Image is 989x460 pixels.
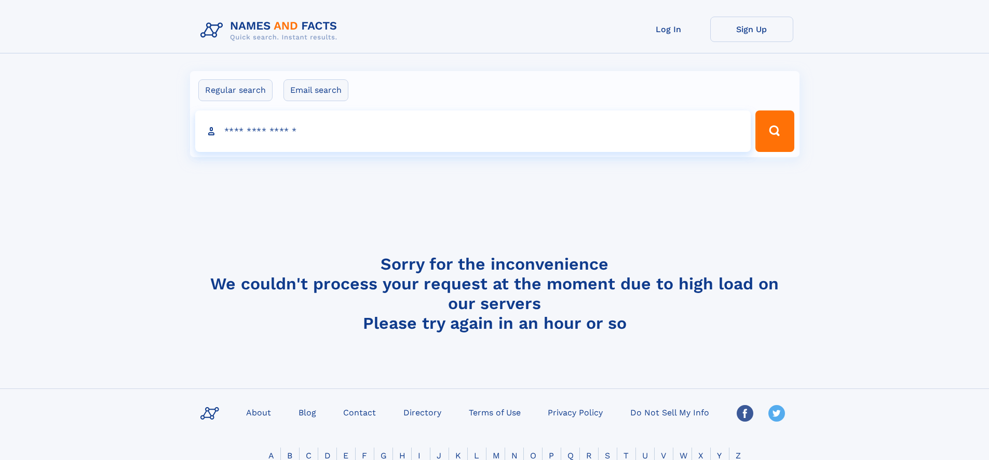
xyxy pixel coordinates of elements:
button: Search Button [755,110,794,152]
img: Twitter [768,405,785,422]
a: Log In [627,17,710,42]
a: Sign Up [710,17,793,42]
img: Facebook [737,405,753,422]
a: Privacy Policy [544,405,607,420]
a: Directory [399,405,445,420]
a: Terms of Use [465,405,525,420]
a: Blog [294,405,320,420]
a: About [242,405,275,420]
label: Regular search [198,79,273,101]
label: Email search [283,79,348,101]
h4: Sorry for the inconvenience We couldn't process your request at the moment due to high load on ou... [196,254,793,333]
input: search input [195,110,751,152]
a: Contact [339,405,380,420]
img: Logo Names and Facts [196,17,346,45]
a: Do Not Sell My Info [626,405,713,420]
